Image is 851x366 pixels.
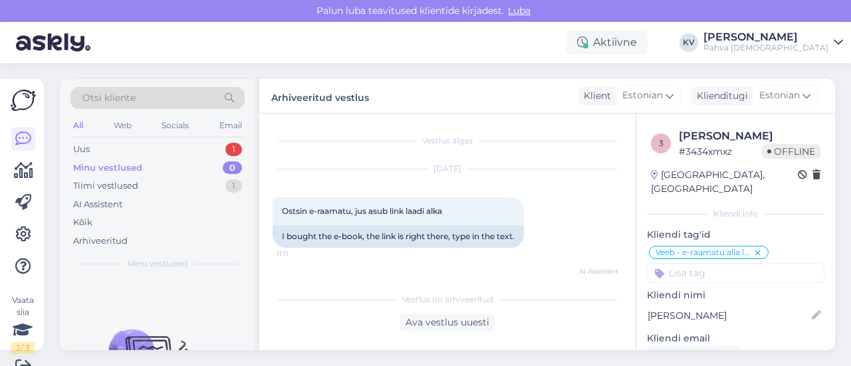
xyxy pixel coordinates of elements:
[73,143,90,156] div: Uus
[759,88,800,103] span: Estonian
[568,266,618,276] span: AI Assistent
[691,89,748,103] div: Klienditugi
[647,263,824,283] input: Lisa tag
[217,117,245,134] div: Email
[159,117,191,134] div: Socials
[651,168,798,196] div: [GEOGRAPHIC_DATA], [GEOGRAPHIC_DATA]
[703,32,843,53] a: [PERSON_NAME]Rahva [DEMOGRAPHIC_DATA]
[282,206,442,216] span: Ostsin e-raamatu, jus asub link laadi alka
[647,208,824,220] div: Kliendi info
[566,31,648,54] div: Aktiivne
[277,248,326,258] span: 11:11
[73,198,122,211] div: AI Assistent
[648,308,809,323] input: Lisa nimi
[225,179,242,193] div: 1
[73,179,138,193] div: Tiimi vestlused
[73,161,142,175] div: Minu vestlused
[679,33,698,52] div: KV
[73,216,92,229] div: Kõik
[679,128,820,144] div: [PERSON_NAME]
[128,258,187,270] span: Minu vestlused
[225,143,242,156] div: 1
[223,161,242,175] div: 0
[659,138,664,148] span: 3
[762,144,820,159] span: Offline
[647,228,824,242] p: Kliendi tag'id
[504,5,535,17] span: Luba
[273,163,622,175] div: [DATE]
[647,331,824,345] p: Kliendi email
[11,90,36,111] img: Askly Logo
[400,314,495,331] div: Ava vestlus uuesti
[647,288,824,302] p: Kliendi nimi
[402,294,493,306] span: Vestlus on arhiveeritud
[273,135,622,147] div: Vestlus algas
[703,43,828,53] div: Rahva [DEMOGRAPHIC_DATA]
[647,345,741,363] div: Küsi meiliaadressi
[703,32,828,43] div: [PERSON_NAME]
[11,342,35,354] div: 2 / 3
[271,87,369,105] label: Arhiveeritud vestlus
[622,88,663,103] span: Estonian
[273,225,524,248] div: I bought the e-book, the link is right there, type in the text.
[656,248,753,256] span: Veeb - e-raamatu alla laadimine
[111,117,134,134] div: Web
[73,234,128,248] div: Arhiveeritud
[70,117,86,134] div: All
[679,144,762,159] div: # 3434xmxz
[578,89,611,103] div: Klient
[11,294,35,354] div: Vaata siia
[82,91,136,105] span: Otsi kliente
